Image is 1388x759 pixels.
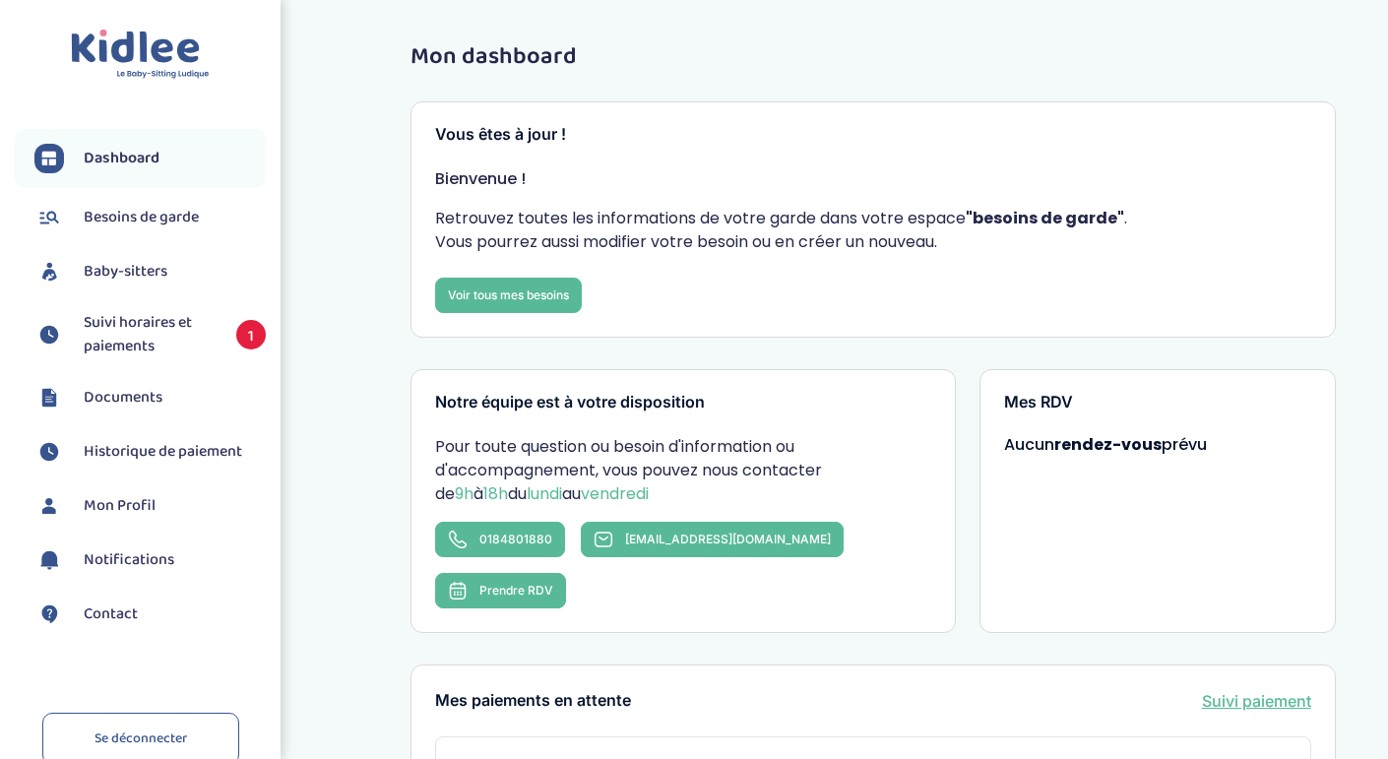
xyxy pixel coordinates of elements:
span: lundi [527,482,562,505]
img: contact.svg [34,600,64,629]
h1: Mon dashboard [410,44,1336,70]
h3: Mes paiements en attente [435,692,631,710]
a: Contact [34,600,266,629]
span: Notifications [84,548,174,572]
a: Mon Profil [34,491,266,521]
span: Contact [84,602,138,626]
img: besoin.svg [34,203,64,232]
span: 9h [455,482,473,505]
h3: Mes RDV [1004,394,1311,411]
span: 1 [236,320,266,349]
img: babysitters.svg [34,257,64,286]
a: Suivi horaires et paiements 1 [34,311,266,358]
a: [EMAIL_ADDRESS][DOMAIN_NAME] [581,522,844,557]
strong: "besoins de garde" [966,207,1124,229]
img: suivihoraire.svg [34,320,64,349]
span: 18h [483,482,508,505]
span: Besoins de garde [84,206,199,229]
p: Retrouvez toutes les informations de votre garde dans votre espace . Vous pourrez aussi modifier ... [435,207,1311,254]
img: notification.svg [34,545,64,575]
a: Notifications [34,545,266,575]
span: Prendre RDV [479,583,553,598]
span: Documents [84,386,162,410]
a: 0184801880 [435,522,565,557]
span: Dashboard [84,147,159,170]
a: Voir tous mes besoins [435,278,582,313]
span: Mon Profil [84,494,156,518]
span: Suivi horaires et paiements [84,311,217,358]
img: dashboard.svg [34,144,64,173]
span: [EMAIL_ADDRESS][DOMAIN_NAME] [625,532,831,546]
p: Pour toute question ou besoin d'information ou d'accompagnement, vous pouvez nous contacter de à ... [435,435,931,506]
img: documents.svg [34,383,64,412]
span: 0184801880 [479,532,552,546]
span: Historique de paiement [84,440,242,464]
h3: Vous êtes à jour ! [435,126,1311,144]
a: Besoins de garde [34,203,266,232]
a: Baby-sitters [34,257,266,286]
a: Historique de paiement [34,437,266,467]
button: Prendre RDV [435,573,566,608]
strong: rendez-vous [1054,433,1162,456]
img: suivihoraire.svg [34,437,64,467]
h3: Notre équipe est à votre disposition [435,394,931,411]
span: vendredi [581,482,649,505]
img: profil.svg [34,491,64,521]
a: Suivi paiement [1202,689,1311,713]
a: Dashboard [34,144,266,173]
span: Aucun prévu [1004,433,1207,456]
a: Documents [34,383,266,412]
img: logo.svg [71,30,210,80]
p: Bienvenue ! [435,167,1311,191]
span: Baby-sitters [84,260,167,284]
